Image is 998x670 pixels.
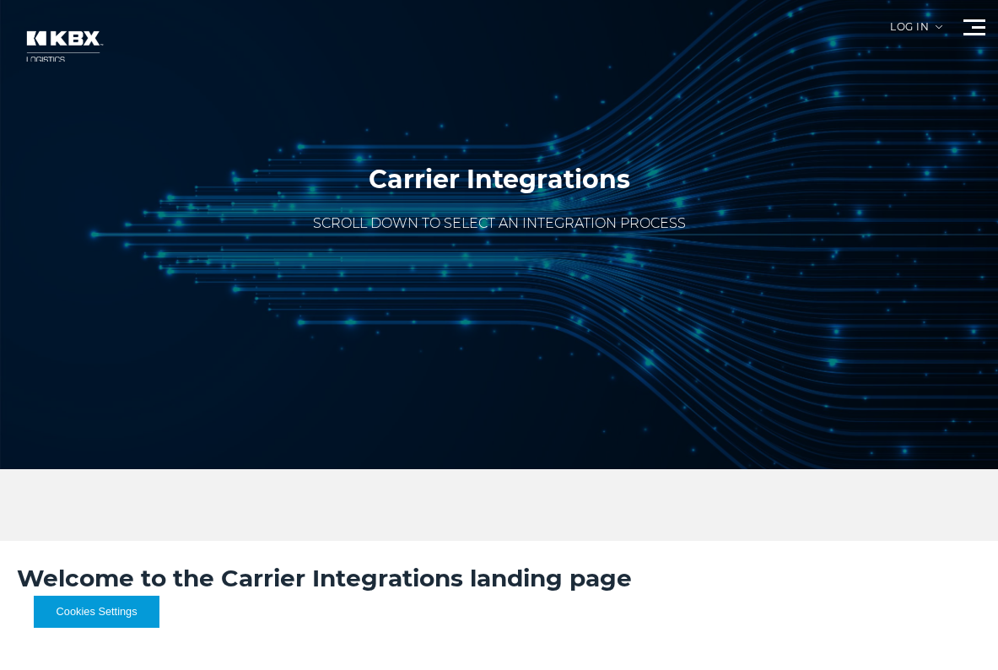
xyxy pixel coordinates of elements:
div: Log in [890,22,942,45]
img: kbx logo [13,17,114,77]
p: SCROLL DOWN TO SELECT AN INTEGRATION PROCESS [313,213,686,234]
button: Cookies Settings [34,596,159,628]
h1: Carrier Integrations [313,163,686,197]
h2: Welcome to the Carrier Integrations landing page [17,562,981,594]
img: arrow [936,25,942,29]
